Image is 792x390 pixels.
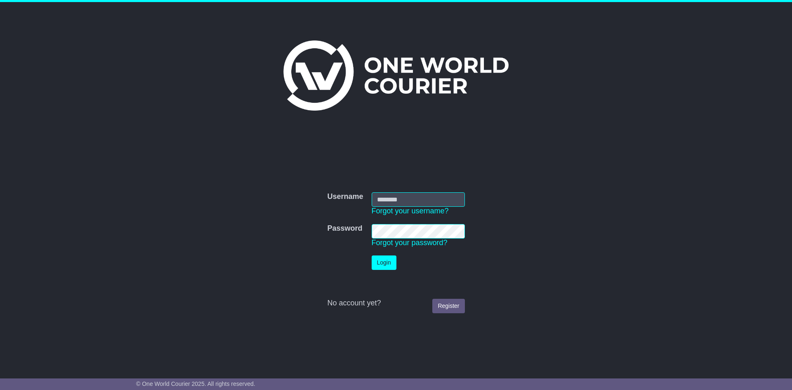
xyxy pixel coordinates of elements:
img: One World [283,40,509,111]
a: Forgot your password? [372,239,448,247]
button: Login [372,255,396,270]
label: Password [327,224,362,233]
a: Forgot your username? [372,207,449,215]
a: Register [432,299,464,313]
span: © One World Courier 2025. All rights reserved. [136,381,255,387]
label: Username [327,192,363,201]
div: No account yet? [327,299,464,308]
